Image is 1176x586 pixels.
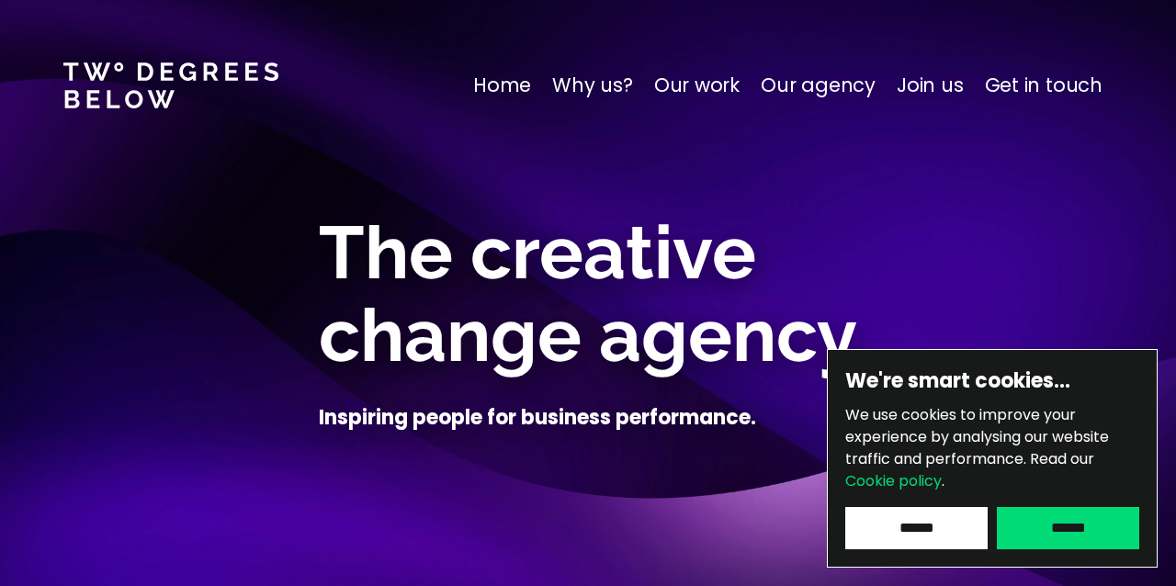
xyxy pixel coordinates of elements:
[845,367,1139,395] h6: We're smart cookies…
[654,71,740,100] a: Our work
[845,470,942,491] a: Cookie policy
[319,404,756,432] h4: Inspiring people for business performance.
[552,71,633,100] a: Why us?
[897,71,964,100] a: Join us
[319,209,857,378] span: The creative change agency
[761,71,876,100] a: Our agency
[845,448,1094,491] span: Read our .
[473,71,531,100] a: Home
[985,71,1102,100] a: Get in touch
[845,404,1139,492] p: We use cookies to improve your experience by analysing our website traffic and performance.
